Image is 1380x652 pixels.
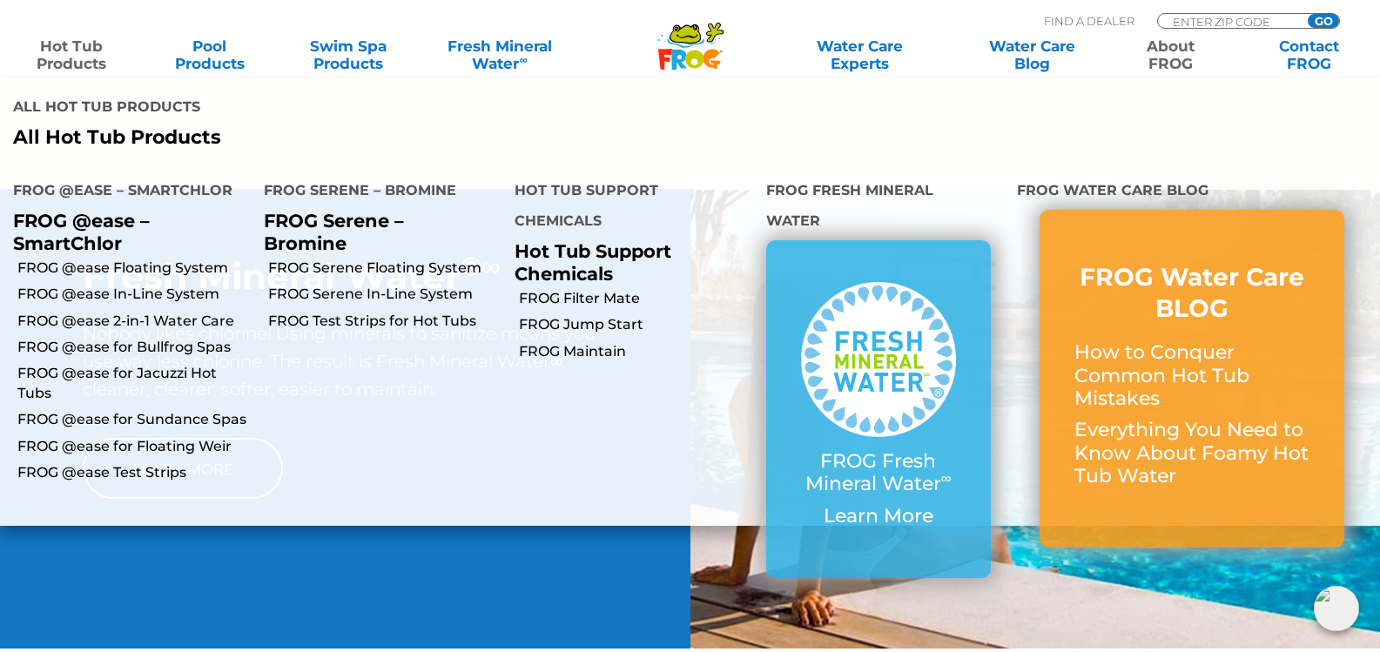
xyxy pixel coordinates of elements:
[1255,37,1363,72] a: ContactFROG
[17,410,251,429] a: FROG @ease for Sundance Spas
[1314,586,1359,631] img: openIcon
[772,37,947,72] a: Water CareExperts
[1308,14,1339,28] input: GO
[519,342,752,361] a: FROG Maintain
[17,364,251,403] a: FROG @ease for Jacuzzi Hot Tubs
[801,505,956,528] p: Learn More
[294,37,402,72] a: Swim SpaProducts
[515,175,739,240] h4: Hot Tub Support Chemicals
[264,210,488,253] p: FROG Serene – Bromine
[17,285,251,304] a: FROG @ease In-Line System
[156,37,264,72] a: PoolProducts
[1044,13,1134,29] p: Find A Dealer
[433,37,568,72] a: Fresh MineralWater∞
[264,175,488,210] h4: FROG Serene – Bromine
[1017,175,1367,210] h4: FROG Water Care Blog
[17,37,125,72] a: Hot TubProducts
[17,463,251,482] a: FROG @ease Test Strips
[268,312,502,331] a: FROG Test Strips for Hot Tubs
[515,240,739,284] p: Hot Tub Support Chemicals
[1116,37,1224,72] a: AboutFROG
[13,91,677,126] h4: All Hot Tub Products
[1074,419,1309,487] p: Everything You Need to Know About Foamy Hot Tub Water
[268,285,502,304] a: FROG Serene In-Line System
[17,338,251,357] a: FROG @ease for Bullfrog Spas
[17,259,251,278] a: FROG @ease Floating System
[13,210,238,253] p: FROG @ease – SmartChlor
[801,282,956,536] a: FROG Fresh Mineral Water∞ Learn More
[1171,14,1289,29] input: Zip Code Form
[13,175,238,210] h4: FROG @ease – SmartChlor
[1074,341,1309,410] p: How to Conquer Common Hot Tub Mistakes
[519,315,752,334] a: FROG Jump Start
[17,437,251,456] a: FROG @ease for Floating Weir
[519,53,527,66] sup: ∞
[519,289,752,308] a: FROG Filter Mate
[1074,261,1309,325] h3: FROG Water Care BLOG
[1074,261,1309,497] a: FROG Water Care BLOG How to Conquer Common Hot Tub Mistakes Everything You Need to Know About Foa...
[979,37,1087,72] a: Water CareBlog
[17,312,251,331] a: FROG @ease 2-in-1 Water Care
[941,469,952,487] sup: ∞
[766,175,991,240] h4: FROG Fresh Mineral Water
[13,126,677,149] a: All Hot Tub Products
[268,259,502,278] a: FROG Serene Floating System
[801,450,956,496] p: FROG Fresh Mineral Water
